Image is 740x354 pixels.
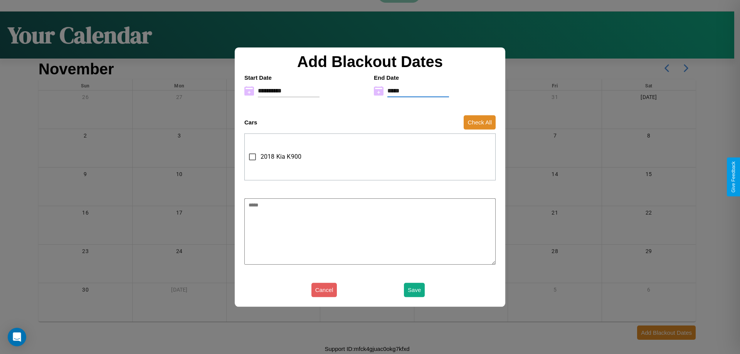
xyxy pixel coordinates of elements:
button: Cancel [311,283,337,297]
h4: Cars [244,119,257,126]
div: Give Feedback [731,161,736,193]
button: Save [404,283,425,297]
button: Check All [464,115,496,129]
span: 2018 Kia K900 [261,152,301,161]
h4: End Date [374,74,496,81]
h4: Start Date [244,74,366,81]
div: Open Intercom Messenger [8,328,26,346]
h2: Add Blackout Dates [240,53,499,70]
